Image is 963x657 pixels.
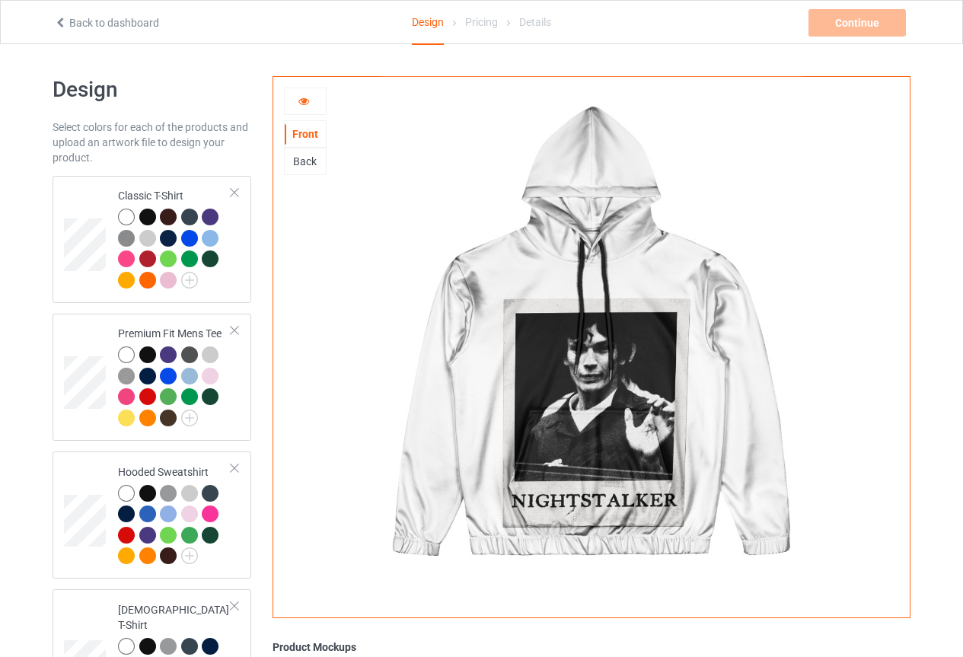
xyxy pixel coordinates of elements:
div: Premium Fit Mens Tee [53,314,251,441]
div: Product Mockups [273,639,910,655]
div: Design [412,1,444,45]
img: svg+xml;base64,PD94bWwgdmVyc2lvbj0iMS4wIiBlbmNvZGluZz0iVVRGLTgiPz4KPHN2ZyB3aWR0aD0iMjJweCIgaGVpZ2... [181,547,198,564]
div: Classic T-Shirt [118,188,231,287]
h1: Design [53,76,251,104]
div: Classic T-Shirt [53,176,251,303]
img: svg+xml;base64,PD94bWwgdmVyc2lvbj0iMS4wIiBlbmNvZGluZz0iVVRGLTgiPz4KPHN2ZyB3aWR0aD0iMjJweCIgaGVpZ2... [181,272,198,289]
a: Back to dashboard [54,17,159,29]
div: Select colors for each of the products and upload an artwork file to design your product. [53,120,251,165]
div: Details [519,1,551,43]
img: heather_texture.png [118,230,135,247]
div: Premium Fit Mens Tee [118,326,231,425]
div: Hooded Sweatshirt [53,451,251,579]
img: heather_texture.png [118,368,135,384]
div: Hooded Sweatshirt [118,464,231,563]
div: Pricing [465,1,498,43]
img: svg+xml;base64,PD94bWwgdmVyc2lvbj0iMS4wIiBlbmNvZGluZz0iVVRGLTgiPz4KPHN2ZyB3aWR0aD0iMjJweCIgaGVpZ2... [181,410,198,426]
div: Back [285,154,326,169]
div: Front [285,126,326,142]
